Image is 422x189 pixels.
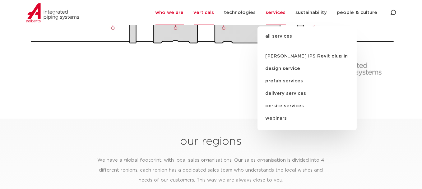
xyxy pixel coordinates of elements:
[257,75,357,87] a: prefab services
[257,100,357,112] a: on-site services
[257,26,357,130] ul: services
[257,50,357,62] a: [PERSON_NAME] IPS Revit plug-in
[257,112,357,125] a: webinars
[257,33,357,46] a: all services
[29,134,393,149] h2: our regions
[93,155,329,185] p: We have a global footprint, with local sales organisations. Our sales organisation is divided int...
[257,62,357,75] a: design service
[257,87,357,100] a: delivery services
